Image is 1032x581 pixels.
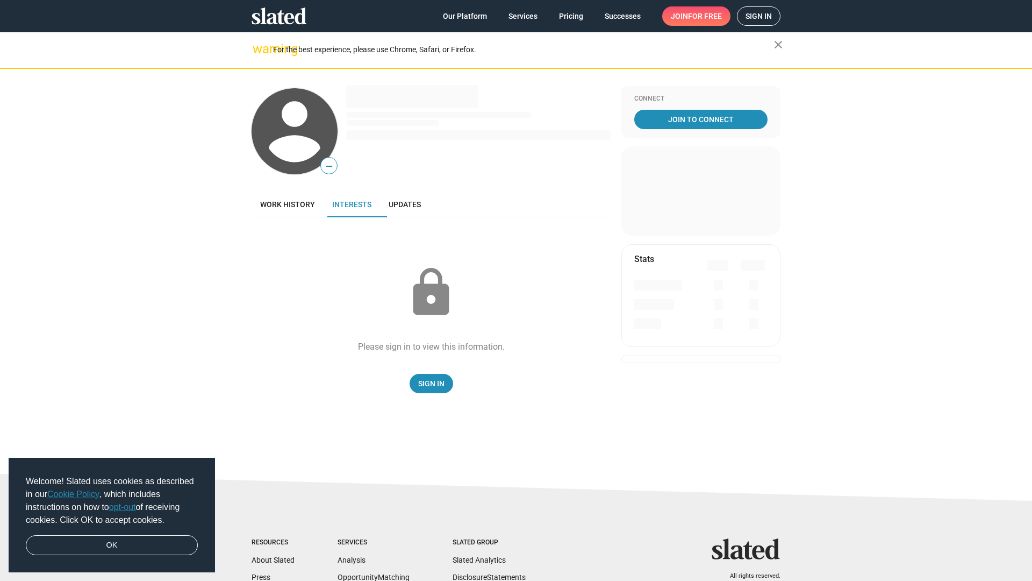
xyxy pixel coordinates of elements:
span: for free [688,6,722,26]
div: Connect [634,95,768,103]
span: Join [671,6,722,26]
span: Services [508,6,537,26]
a: opt-out [109,502,136,512]
span: Updates [389,200,421,209]
div: Slated Group [453,539,526,547]
mat-icon: close [772,38,785,51]
a: Joinfor free [662,6,730,26]
a: Sign In [410,374,453,393]
div: Please sign in to view this information. [358,341,505,352]
span: Work history [260,200,315,209]
div: cookieconsent [9,458,215,573]
span: Successes [605,6,641,26]
a: Sign in [737,6,780,26]
span: Sign In [418,374,445,393]
a: Cookie Policy [47,490,99,499]
a: Updates [380,192,429,217]
div: Services [338,539,410,547]
a: Pricing [550,6,592,26]
div: For the best experience, please use Chrome, Safari, or Firefox. [273,42,774,57]
a: Interests [324,192,380,217]
a: Slated Analytics [453,556,506,564]
span: Interests [332,200,371,209]
a: Analysis [338,556,365,564]
span: Our Platform [443,6,487,26]
a: About Slated [252,556,295,564]
mat-icon: lock [404,266,458,320]
a: Services [500,6,546,26]
mat-card-title: Stats [634,253,654,265]
span: Pricing [559,6,583,26]
a: Our Platform [434,6,496,26]
span: — [321,159,337,173]
a: Join To Connect [634,110,768,129]
mat-icon: warning [253,42,266,55]
a: Work history [252,192,324,217]
span: Sign in [746,7,772,25]
div: Resources [252,539,295,547]
span: Welcome! Slated uses cookies as described in our , which includes instructions on how to of recei... [26,475,198,527]
a: dismiss cookie message [26,535,198,556]
span: Join To Connect [636,110,765,129]
a: Successes [596,6,649,26]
